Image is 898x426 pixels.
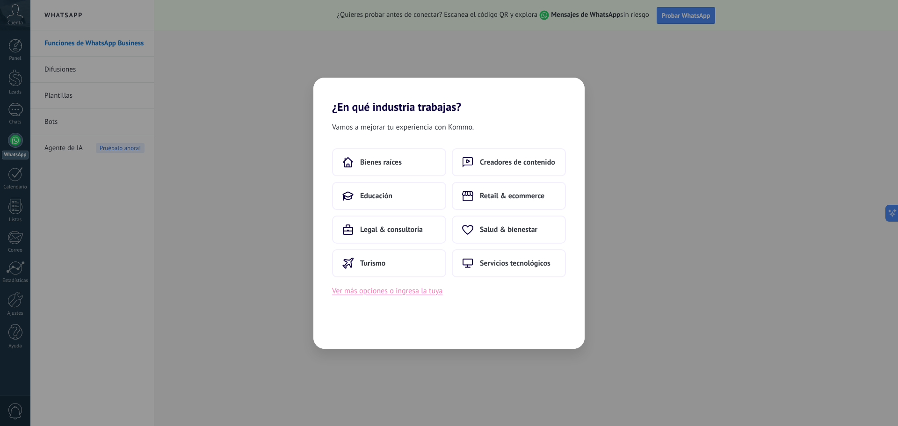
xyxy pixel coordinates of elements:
button: Salud & bienestar [452,216,566,244]
button: Ver más opciones o ingresa la tuya [332,285,442,297]
span: Servicios tecnológicos [480,259,550,268]
span: Creadores de contenido [480,158,555,167]
button: Servicios tecnológicos [452,249,566,277]
button: Creadores de contenido [452,148,566,176]
span: Salud & bienestar [480,225,537,234]
span: Vamos a mejorar tu experiencia con Kommo. [332,121,474,133]
span: Legal & consultoría [360,225,423,234]
button: Retail & ecommerce [452,182,566,210]
span: Educación [360,191,392,201]
span: Bienes raíces [360,158,402,167]
h2: ¿En qué industria trabajas? [313,78,585,114]
button: Educación [332,182,446,210]
span: Turismo [360,259,385,268]
button: Turismo [332,249,446,277]
button: Bienes raíces [332,148,446,176]
button: Legal & consultoría [332,216,446,244]
span: Retail & ecommerce [480,191,544,201]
